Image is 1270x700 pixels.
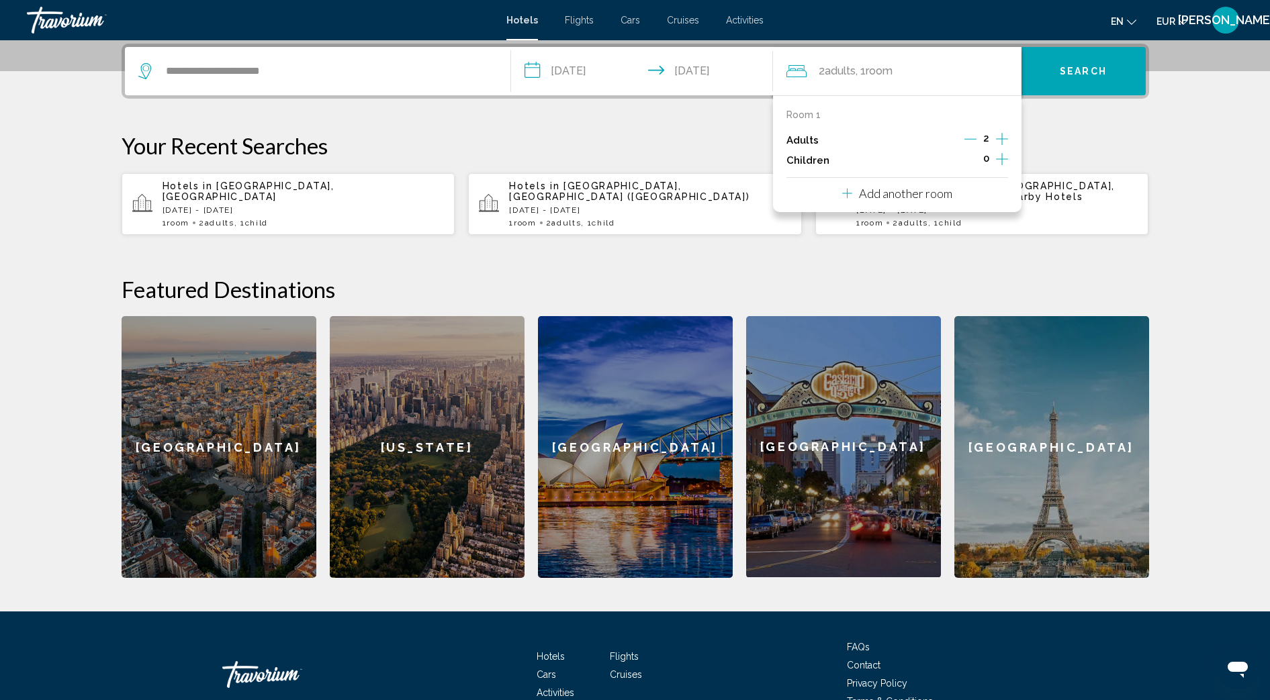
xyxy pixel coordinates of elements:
button: Decrement children [964,152,977,168]
a: Hotels [537,651,565,662]
span: Room [514,218,537,228]
div: Search widget [125,47,1146,95]
span: Hotels in [509,181,559,191]
span: 1 [856,218,883,228]
span: [GEOGRAPHIC_DATA], [GEOGRAPHIC_DATA] ([GEOGRAPHIC_DATA]) [509,181,750,202]
span: EUR [1156,16,1175,27]
span: Hotels in [163,181,213,191]
a: Flights [565,15,594,26]
a: Cruises [610,669,642,680]
button: Change language [1111,11,1136,31]
a: Contact [847,660,880,670]
h2: Featured Destinations [122,276,1149,303]
span: en [1111,16,1124,27]
a: [GEOGRAPHIC_DATA] [746,316,941,578]
a: Flights [610,651,639,662]
span: , 1 [928,218,962,228]
div: [GEOGRAPHIC_DATA] [746,316,941,577]
span: 2 [983,133,989,144]
span: , 1 [856,62,893,81]
span: Child [939,218,962,228]
span: Search [1060,66,1107,77]
span: , 1 [581,218,615,228]
a: Activities [726,15,764,26]
p: Adults [786,135,819,146]
button: Hotels in [GEOGRAPHIC_DATA], [GEOGRAPHIC_DATA] ([GEOGRAPHIC_DATA])[DATE] - [DATE]1Room2Adults, 1C... [468,172,802,236]
button: Increment adults [996,130,1008,150]
button: Add another room [842,178,952,205]
a: Activities [537,687,574,698]
a: Hotels [506,15,538,26]
button: Increment children [996,150,1008,170]
span: Room [167,218,189,228]
span: Adults [899,218,928,228]
button: Search [1022,47,1146,95]
button: User Menu [1208,6,1243,34]
button: Travelers: 2 adults, 0 children [773,47,1022,95]
a: [US_STATE] [330,316,525,578]
span: Child [592,218,615,228]
span: Child [245,218,268,228]
button: Hotels in [GEOGRAPHIC_DATA], [GEOGRAPHIC_DATA][DATE] - [DATE]1Room2Adults, 1Child [122,172,455,236]
span: Adults [551,218,581,228]
a: Cruises [667,15,699,26]
p: [DATE] - [DATE] [509,205,791,215]
button: Change currency [1156,11,1188,31]
a: Travorium [222,654,357,695]
span: 0 [983,153,989,164]
span: [GEOGRAPHIC_DATA], [GEOGRAPHIC_DATA] [163,181,334,202]
a: [GEOGRAPHIC_DATA] [122,316,316,578]
span: and Nearby Hotels [979,191,1083,202]
button: Check-in date: Aug 31, 2025 Check-out date: Sep 2, 2025 [511,47,773,95]
span: Room [861,218,884,228]
a: FAQs [847,642,870,652]
span: Room [866,64,893,77]
span: Adults [205,218,234,228]
p: Children [786,155,829,166]
span: , 1 [234,218,268,228]
span: 1 [163,218,189,228]
span: 2 [546,218,582,228]
span: 2 [893,218,928,228]
button: Decrement adults [964,132,977,148]
a: Travorium [27,7,493,34]
span: 2 [819,62,856,81]
a: [GEOGRAPHIC_DATA] [538,316,733,578]
span: 2 [199,218,234,228]
a: Cars [621,15,640,26]
p: Room 1 [786,109,821,120]
p: [DATE] - [DATE] [163,205,445,215]
p: Your Recent Searches [122,132,1149,159]
p: Add another room [859,186,952,201]
span: Adults [825,64,856,77]
a: [GEOGRAPHIC_DATA] [954,316,1149,578]
a: Cars [537,669,556,680]
span: 1 [509,218,536,228]
a: Privacy Policy [847,678,907,689]
iframe: Bouton de lancement de la fenêtre de messagerie [1216,646,1259,689]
